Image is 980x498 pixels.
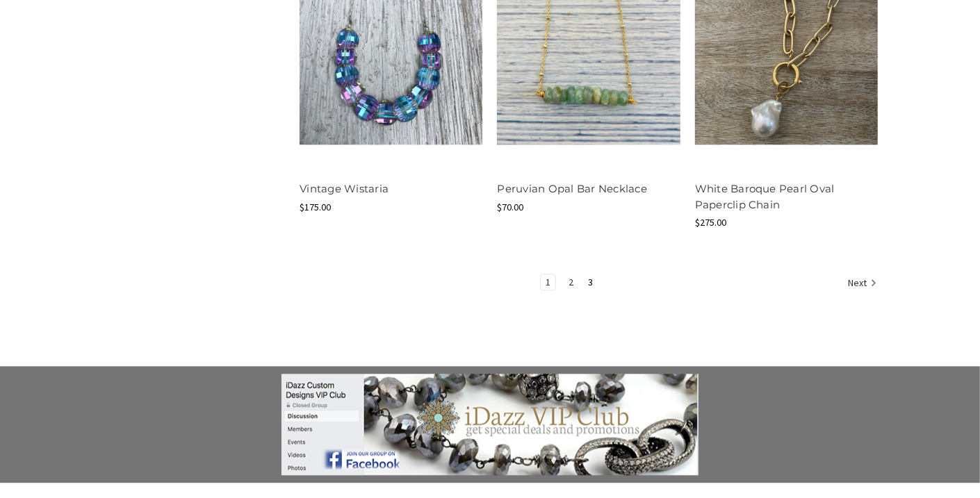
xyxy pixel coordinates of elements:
[497,201,523,213] span: $70.00
[695,216,726,229] span: $275.00
[497,182,647,195] a: Peruvian Opal Bar Necklace
[541,274,555,290] a: Page 1 of 3
[300,182,389,195] a: Vintage Wistaria
[300,274,878,293] nav: pagination
[73,374,907,475] a: Join the group!
[564,274,578,290] a: Page 2 of 3
[843,274,877,292] a: Next
[583,274,598,290] a: Page 3 of 3
[300,201,331,213] span: $175.00
[695,182,835,211] a: White Baroque Pearl Oval Paperclip Chain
